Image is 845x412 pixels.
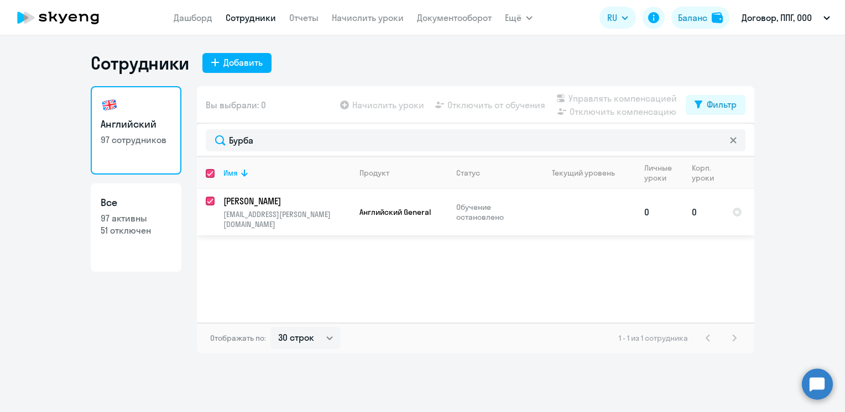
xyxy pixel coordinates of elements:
[742,11,812,24] p: Договор, ППГ, ООО
[505,11,521,24] span: Ещё
[223,209,350,229] p: [EMAIL_ADDRESS][PERSON_NAME][DOMAIN_NAME]
[552,168,615,178] div: Текущий уровень
[101,224,171,236] p: 51 отключен
[223,195,348,207] p: [PERSON_NAME]
[607,11,617,24] span: RU
[683,189,723,235] td: 0
[202,53,272,73] button: Добавить
[226,12,276,23] a: Сотрудники
[359,168,447,178] div: Продукт
[505,7,533,29] button: Ещё
[712,12,723,23] img: balance
[359,207,431,217] span: Английский General
[619,333,688,343] span: 1 - 1 из 1 сотрудника
[707,98,737,111] div: Фильтр
[456,168,532,178] div: Статус
[678,11,707,24] div: Баланс
[686,95,745,115] button: Фильтр
[456,168,480,178] div: Статус
[223,195,350,207] a: [PERSON_NAME]
[417,12,492,23] a: Документооборот
[101,117,171,131] h3: Английский
[101,134,171,146] p: 97 сотрудников
[692,163,723,183] div: Корп. уроки
[101,196,171,210] h3: Все
[456,202,532,222] p: Обучение остановлено
[289,12,319,23] a: Отчеты
[671,7,729,29] button: Балансbalance
[91,52,189,74] h1: Сотрудники
[599,7,636,29] button: RU
[101,96,118,114] img: english
[541,168,635,178] div: Текущий уровень
[359,168,389,178] div: Продукт
[644,163,682,183] div: Личные уроки
[174,12,212,23] a: Дашборд
[692,163,716,183] div: Корп. уроки
[635,189,683,235] td: 0
[206,129,745,151] input: Поиск по имени, email, продукту или статусу
[223,168,350,178] div: Имя
[736,4,836,31] button: Договор, ППГ, ООО
[644,163,675,183] div: Личные уроки
[223,168,238,178] div: Имя
[91,183,181,272] a: Все97 активны51 отключен
[332,12,404,23] a: Начислить уроки
[91,86,181,175] a: Английский97 сотрудников
[101,212,171,224] p: 97 активны
[223,56,263,69] div: Добавить
[210,333,266,343] span: Отображать по:
[206,98,266,112] span: Вы выбрали: 0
